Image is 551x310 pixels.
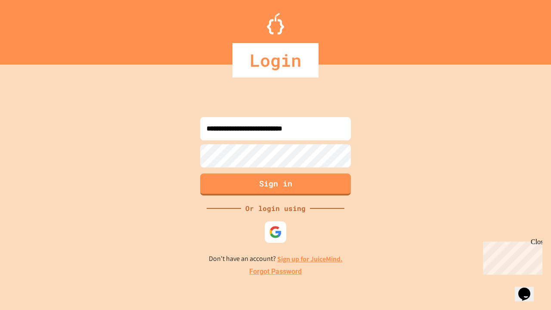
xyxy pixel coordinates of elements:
[209,254,343,264] p: Don't have an account?
[200,174,351,195] button: Sign in
[277,254,343,263] a: Sign up for JuiceMind.
[3,3,59,55] div: Chat with us now!Close
[241,203,310,214] div: Or login using
[249,267,302,277] a: Forgot Password
[267,13,284,34] img: Logo.svg
[232,43,319,77] div: Login
[269,226,282,239] img: google-icon.svg
[515,276,542,301] iframe: chat widget
[480,238,542,275] iframe: chat widget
